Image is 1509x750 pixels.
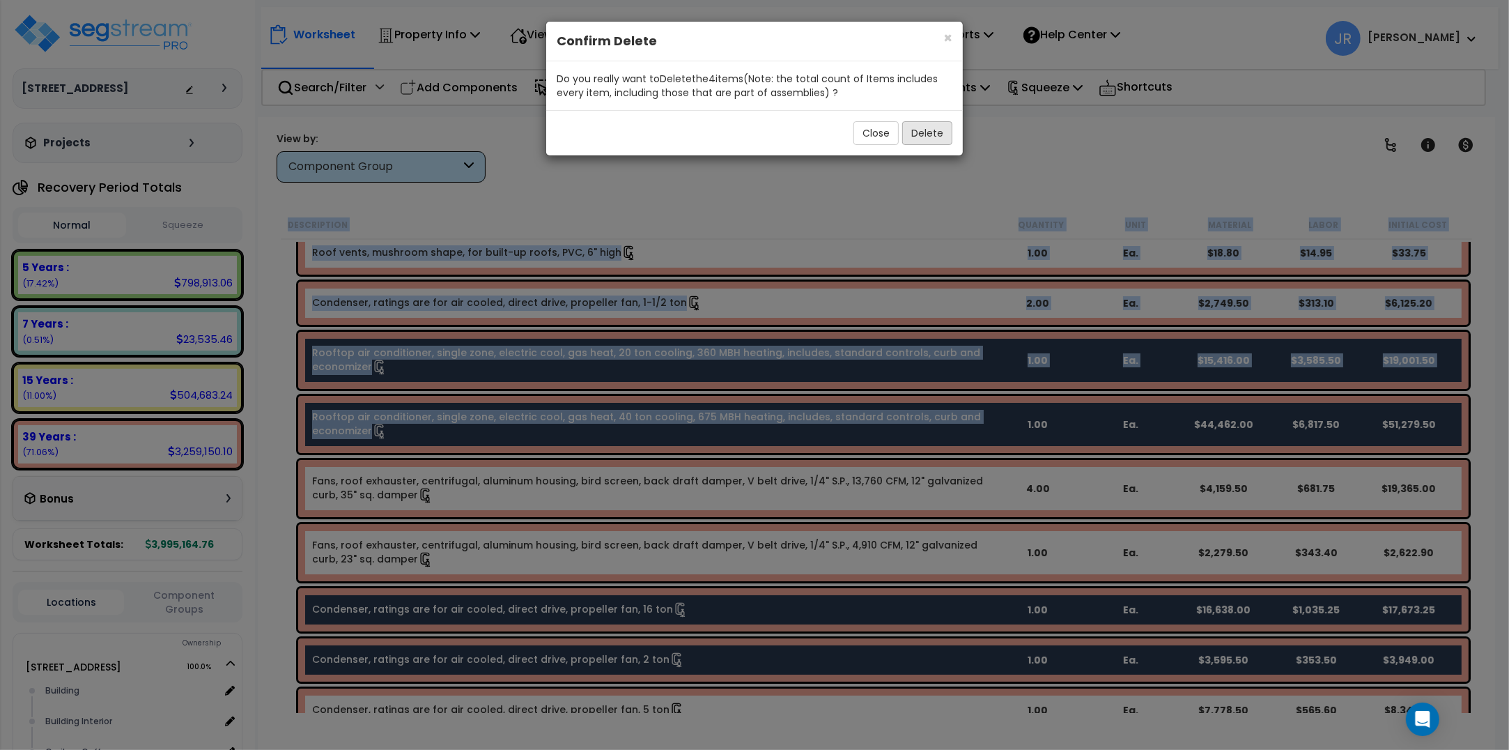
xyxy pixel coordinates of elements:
[943,28,952,48] span: ×
[902,121,952,145] button: Delete
[557,72,952,100] div: Do you really want to Delete the 4 item s (Note: the total count of Items includes every item, in...
[853,121,899,145] button: Close
[557,32,657,49] b: Confirm Delete
[1406,703,1439,736] div: Open Intercom Messenger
